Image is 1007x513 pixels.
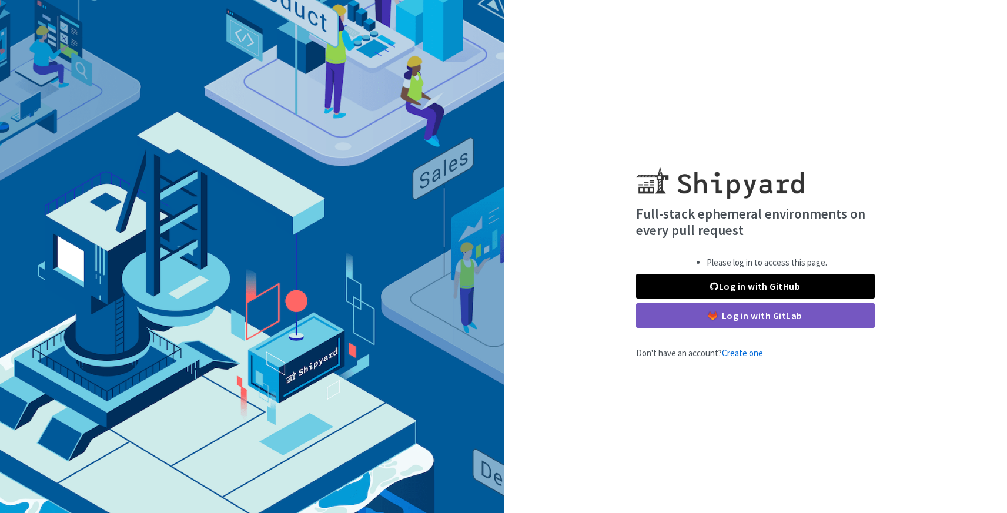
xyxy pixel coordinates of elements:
h4: Full-stack ephemeral environments on every pull request [636,206,875,238]
img: gitlab-color.svg [708,311,717,320]
img: Shipyard logo [636,153,804,199]
a: Log in with GitLab [636,303,875,328]
a: Log in with GitHub [636,274,875,299]
span: Don't have an account? [636,347,763,358]
li: Please log in to access this page. [707,256,827,270]
a: Create one [722,347,763,358]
